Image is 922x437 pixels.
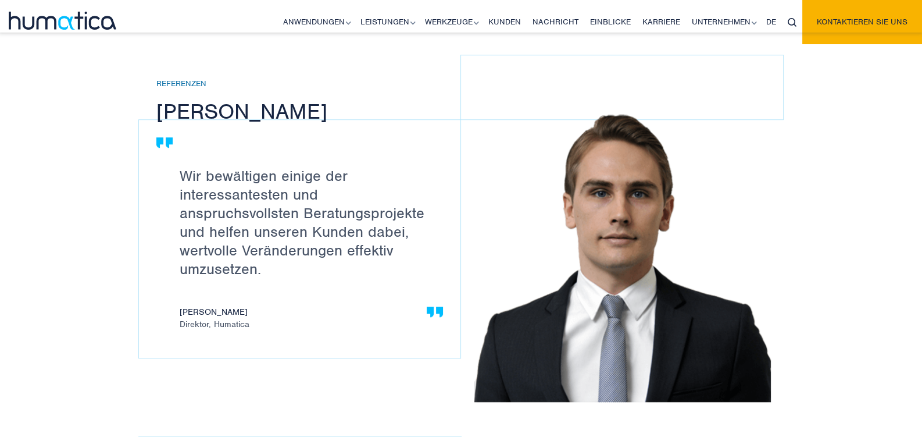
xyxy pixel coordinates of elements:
font: [PERSON_NAME] [180,307,248,317]
font: Referenzen [156,79,206,88]
font: Direktor, Humatica [180,319,249,329]
font: [PERSON_NAME] [156,98,327,125]
font: Wir bewältigen einige der interessantesten und anspruchsvollsten Beratungsprojekte und helfen uns... [180,166,424,278]
img: Karriere [474,108,771,402]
